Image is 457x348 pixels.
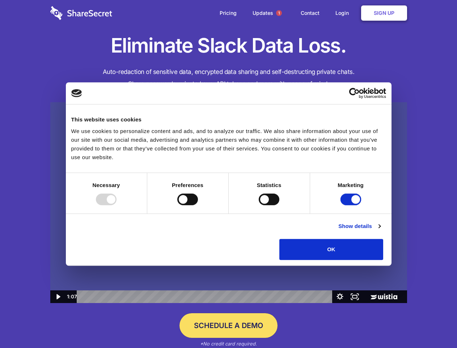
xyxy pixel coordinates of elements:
[338,222,380,231] a: Show details
[71,115,386,124] div: This website uses cookies
[93,182,120,188] strong: Necessary
[200,341,257,347] em: *No credit card required.
[323,88,386,99] a: Usercentrics Cookiebot - opens in a new window
[361,5,407,21] a: Sign Up
[347,290,362,303] button: Fullscreen
[338,182,364,188] strong: Marketing
[257,182,282,188] strong: Statistics
[172,182,203,188] strong: Preferences
[179,313,278,338] a: Schedule a Demo
[328,2,360,24] a: Login
[50,33,407,59] h1: Eliminate Slack Data Loss.
[421,312,448,339] iframe: Drift Widget Chat Controller
[71,127,386,162] div: We use cookies to personalize content and ads, and to analyze our traffic. We also share informat...
[362,290,407,303] a: Wistia Logo -- Learn More
[212,2,244,24] a: Pricing
[50,66,407,90] h4: Auto-redaction of sensitive data, encrypted data sharing and self-destructing private chats. Shar...
[50,6,112,20] img: logo-wordmark-white-trans-d4663122ce5f474addd5e946df7df03e33cb6a1c49d2221995e7729f52c070b2.svg
[82,290,329,303] div: Playbar
[333,290,347,303] button: Show settings menu
[50,102,407,303] img: Sharesecret
[276,10,282,16] span: 1
[50,290,65,303] button: Play Video
[279,239,383,260] button: OK
[293,2,327,24] a: Contact
[71,89,82,97] img: logo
